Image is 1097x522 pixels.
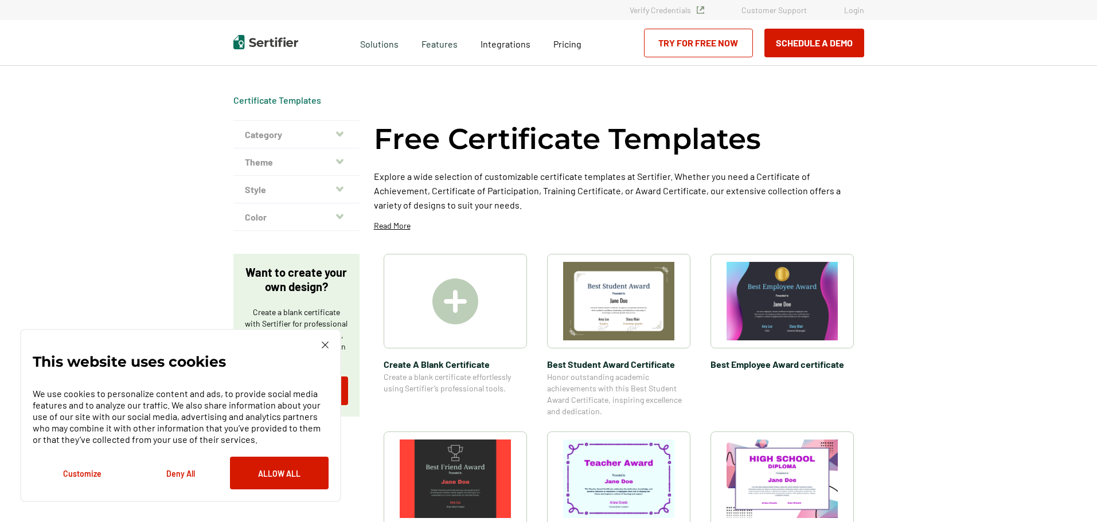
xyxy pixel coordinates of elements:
[233,176,360,203] button: Style
[563,262,674,340] img: Best Student Award Certificate​
[384,357,527,371] span: Create A Blank Certificate
[230,457,329,489] button: Allow All
[233,121,360,148] button: Category
[844,5,864,15] a: Login
[697,6,704,14] img: Verified
[553,38,581,49] span: Pricing
[233,203,360,231] button: Color
[741,5,807,15] a: Customer Support
[322,342,329,348] img: Cookie Popup Close
[432,278,478,324] img: Create A Blank Certificate
[563,439,674,518] img: Teacher Award Certificate
[233,35,298,49] img: Sertifier | Digital Credentialing Platform
[421,36,458,50] span: Features
[481,36,530,50] a: Integrations
[33,356,226,367] p: This website uses cookies
[33,388,329,445] p: We use cookies to personalize content and ads, to provide social media features and to analyze ou...
[374,120,761,158] h1: Free Certificate Templates
[233,95,321,106] div: Breadcrumb
[233,95,321,105] a: Certificate Templates
[727,439,838,518] img: Blue & Pink Geometric High School Diploma Template
[481,38,530,49] span: Integrations
[33,457,131,489] button: Customize
[245,307,348,364] p: Create a blank certificate with Sertifier for professional presentations, credentials, and custom...
[233,148,360,176] button: Theme
[547,357,690,371] span: Best Student Award Certificate​
[374,220,411,231] p: Read More
[131,457,230,489] button: Deny All
[374,169,864,212] p: Explore a wide selection of customizable certificate templates at Sertifier. Whether you need a C...
[1040,467,1097,522] iframe: Chat Widget
[764,29,864,57] button: Schedule a Demo
[553,36,581,50] a: Pricing
[710,357,854,371] span: Best Employee Award certificate​
[245,265,348,294] p: Want to create your own design?
[384,371,527,394] span: Create a blank certificate effortlessly using Sertifier’s professional tools.
[360,36,399,50] span: Solutions
[630,5,704,15] a: Verify Credentials
[400,439,511,518] img: Best Friend Award Certificate​
[644,29,753,57] a: Try for Free Now
[547,371,690,417] span: Honor outstanding academic achievements with this Best Student Award Certificate, inspiring excel...
[727,262,838,340] img: Best Employee Award certificate​
[710,254,854,417] a: Best Employee Award certificate​Best Employee Award certificate​
[547,254,690,417] a: Best Student Award Certificate​Best Student Award Certificate​Honor outstanding academic achievem...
